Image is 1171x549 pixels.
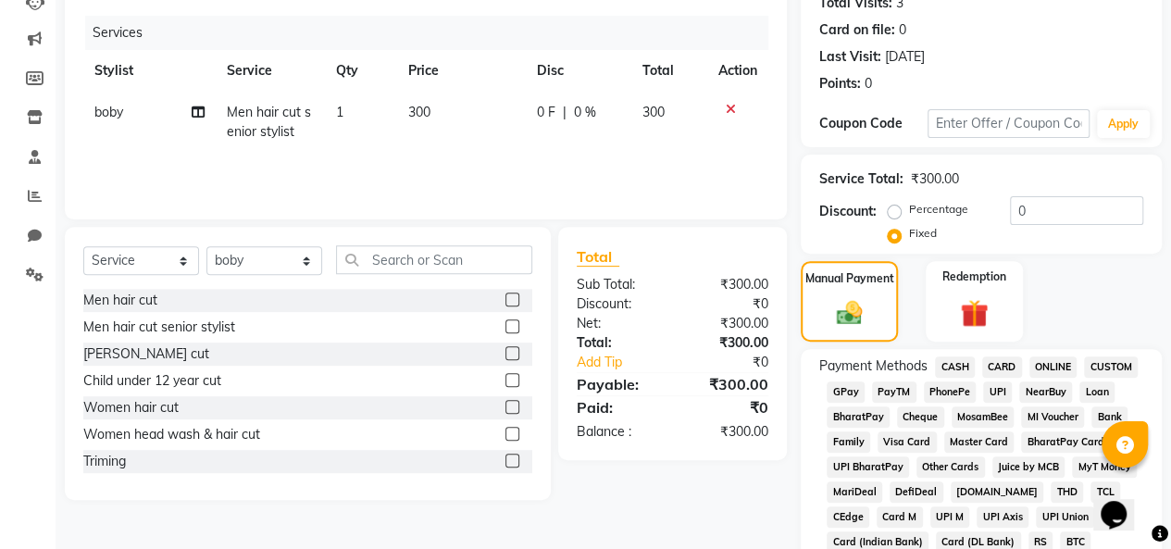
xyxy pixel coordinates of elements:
[83,452,126,471] div: Triming
[563,422,673,442] div: Balance :
[878,431,937,453] span: Visa Card
[952,296,997,331] img: _gift.svg
[83,344,209,364] div: [PERSON_NAME] cut
[83,398,179,418] div: Women hair cut
[944,431,1015,453] span: Master Card
[983,381,1012,403] span: UPI
[563,396,673,418] div: Paid:
[1051,481,1083,503] span: THD
[827,406,890,428] span: BharatPay
[1091,406,1127,428] span: Bank
[865,74,872,94] div: 0
[930,506,970,528] span: UPI M
[672,275,782,294] div: ₹300.00
[890,481,943,503] span: DefiDeal
[827,431,870,453] span: Family
[992,456,1065,478] span: Juice by MCB
[885,47,925,67] div: [DATE]
[1097,110,1150,138] button: Apply
[935,356,975,378] span: CASH
[672,314,782,333] div: ₹300.00
[408,104,430,120] span: 300
[924,381,977,403] span: PhonePe
[819,74,861,94] div: Points:
[672,294,782,314] div: ₹0
[563,294,673,314] div: Discount:
[982,356,1022,378] span: CARD
[642,104,665,120] span: 300
[877,506,923,528] span: Card M
[928,109,1090,138] input: Enter Offer / Coupon Code
[563,353,691,372] a: Add Tip
[563,103,567,122] span: |
[83,291,157,310] div: Men hair cut
[563,333,673,353] div: Total:
[83,371,221,391] div: Child under 12 year cut
[672,422,782,442] div: ₹300.00
[952,406,1015,428] span: MosamBee
[691,353,782,372] div: ₹0
[1079,381,1115,403] span: Loan
[827,381,865,403] span: GPay
[85,16,782,50] div: Services
[909,225,937,242] label: Fixed
[897,406,944,428] span: Cheque
[872,381,916,403] span: PayTM
[537,103,555,122] span: 0 F
[563,275,673,294] div: Sub Total:
[83,50,216,92] th: Stylist
[563,373,673,395] div: Payable:
[909,201,968,218] label: Percentage
[563,314,673,333] div: Net:
[216,50,324,92] th: Service
[397,50,526,92] th: Price
[951,481,1044,503] span: [DOMAIN_NAME]
[819,20,895,40] div: Card on file:
[1036,506,1094,528] span: UPI Union
[672,333,782,353] div: ₹300.00
[827,506,869,528] span: CEdge
[819,47,881,67] div: Last Visit:
[1072,456,1137,478] span: MyT Money
[977,506,1028,528] span: UPI Axis
[1029,356,1078,378] span: ONLINE
[336,245,532,274] input: Search or Scan
[819,114,928,133] div: Coupon Code
[325,50,397,92] th: Qty
[819,356,928,376] span: Payment Methods
[707,50,768,92] th: Action
[828,298,871,328] img: _cash.svg
[805,270,894,287] label: Manual Payment
[577,247,619,267] span: Total
[819,169,903,189] div: Service Total:
[83,318,235,337] div: Men hair cut senior stylist
[1084,356,1138,378] span: CUSTOM
[336,104,343,120] span: 1
[83,425,260,444] div: Women head wash & hair cut
[672,396,782,418] div: ₹0
[526,50,631,92] th: Disc
[1021,431,1110,453] span: BharatPay Card
[574,103,596,122] span: 0 %
[227,104,311,140] span: Men hair cut senior stylist
[1093,475,1152,530] iframe: chat widget
[911,169,959,189] div: ₹300.00
[827,456,909,478] span: UPI BharatPay
[942,268,1006,285] label: Redemption
[94,104,123,120] span: boby
[1021,406,1084,428] span: MI Voucher
[827,481,882,503] span: MariDeal
[672,373,782,395] div: ₹300.00
[631,50,707,92] th: Total
[916,456,985,478] span: Other Cards
[899,20,906,40] div: 0
[1019,381,1072,403] span: NearBuy
[819,202,877,221] div: Discount:
[1090,481,1120,503] span: TCL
